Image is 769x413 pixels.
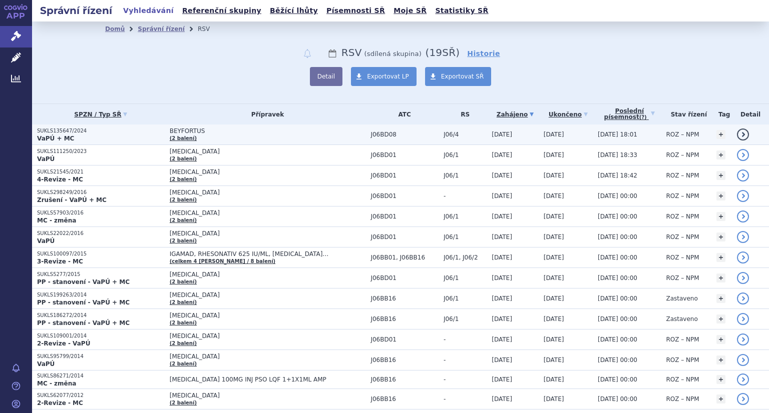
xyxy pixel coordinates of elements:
[598,395,637,402] span: [DATE] 00:00
[362,50,422,57] span: (sdílená skupina)
[544,107,593,121] a: Ukončeno
[105,25,125,32] a: Domů
[170,291,366,298] span: [MEDICAL_DATA]
[170,250,366,257] span: IGAMAD, RHESONATIV 625 IU/ML, [MEDICAL_DATA]…
[170,299,197,305] a: (2 balení)
[492,151,512,158] span: [DATE]
[37,230,165,237] p: SUKLS22022/2016
[138,25,185,32] a: Správní řízení
[37,271,165,278] p: SUKLS5277/2015
[444,151,487,158] span: J06/1
[666,336,699,343] span: ROZ – NPM
[444,315,487,322] span: J06/1
[37,291,165,298] p: SUKLS199263/2014
[544,274,564,281] span: [DATE]
[444,172,487,179] span: J06/1
[441,73,484,80] span: Exportovat SŘ
[37,340,90,347] strong: 2-Revize - VaPÚ
[370,213,439,220] span: J06BD01
[37,148,165,155] p: SUKLS111250/2023
[439,104,487,124] th: RS
[37,360,55,367] strong: VaPÚ
[544,376,564,383] span: [DATE]
[666,254,699,261] span: ROZ – NPM
[170,392,366,399] span: [MEDICAL_DATA]
[37,332,165,339] p: SUKLS109001/2014
[492,315,512,322] span: [DATE]
[544,151,564,158] span: [DATE]
[716,191,725,200] a: +
[492,395,512,402] span: [DATE]
[37,399,83,406] strong: 2-Revize - MC
[737,292,749,304] a: detail
[323,4,388,17] a: Písemnosti SŘ
[737,190,749,202] a: detail
[544,315,564,322] span: [DATE]
[302,47,312,59] button: notifikace
[170,148,366,155] span: [MEDICAL_DATA]
[179,4,264,17] a: Referenční skupiny
[37,258,83,265] strong: 3-Revize - MC
[327,47,337,59] a: Lhůty
[492,192,512,199] span: [DATE]
[170,217,197,223] a: (2 balení)
[170,279,197,284] a: (2 balení)
[37,189,165,196] p: SUKLS298249/2016
[37,299,130,306] strong: PP - stanovení - VaPÚ + MC
[170,320,197,325] a: (2 balení)
[37,312,165,319] p: SUKLS186272/2014
[666,295,697,302] span: Zastaveno
[666,172,699,179] span: ROZ – NPM
[391,4,430,17] a: Moje SŘ
[370,295,439,302] span: J06BB16
[716,394,725,403] a: +
[425,46,460,58] span: ( SŘ)
[598,192,637,199] span: [DATE] 00:00
[716,171,725,180] a: +
[598,295,637,302] span: [DATE] 00:00
[170,197,197,202] a: (2 balení)
[716,314,725,323] a: +
[170,271,366,278] span: [MEDICAL_DATA]
[737,251,749,263] a: detail
[170,332,366,339] span: [MEDICAL_DATA]
[732,104,769,124] th: Detail
[37,217,76,224] strong: MC - změna
[598,233,637,240] span: [DATE] 00:00
[37,353,165,360] p: SUKLS95799/2014
[37,380,76,387] strong: MC - změna
[544,233,564,240] span: [DATE]
[37,392,165,399] p: SUKLS62077/2012
[492,274,512,281] span: [DATE]
[598,213,637,220] span: [DATE] 00:00
[737,169,749,181] a: detail
[598,315,637,322] span: [DATE] 00:00
[544,356,564,363] span: [DATE]
[737,231,749,243] a: detail
[37,278,130,285] strong: PP - stanovení - VaPÚ + MC
[370,131,439,138] span: J06BD08
[492,295,512,302] span: [DATE]
[165,104,366,124] th: Přípravek
[716,150,725,159] a: +
[37,372,165,379] p: SUKLS86271/2014
[544,395,564,402] span: [DATE]
[37,209,165,216] p: SUKLS57903/2016
[716,355,725,364] a: +
[170,353,366,360] span: [MEDICAL_DATA]
[444,356,487,363] span: -
[492,213,512,220] span: [DATE]
[341,46,362,58] span: RSV
[666,315,697,322] span: Zastaveno
[370,274,439,281] span: J06BD01
[598,254,637,261] span: [DATE] 00:00
[351,67,417,86] a: Exportovat LP
[32,3,120,17] h2: Správní řízení
[737,333,749,345] a: detail
[737,393,749,405] a: detail
[544,295,564,302] span: [DATE]
[737,210,749,222] a: detail
[444,274,487,281] span: J06/1
[444,376,487,383] span: -
[170,230,366,237] span: [MEDICAL_DATA]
